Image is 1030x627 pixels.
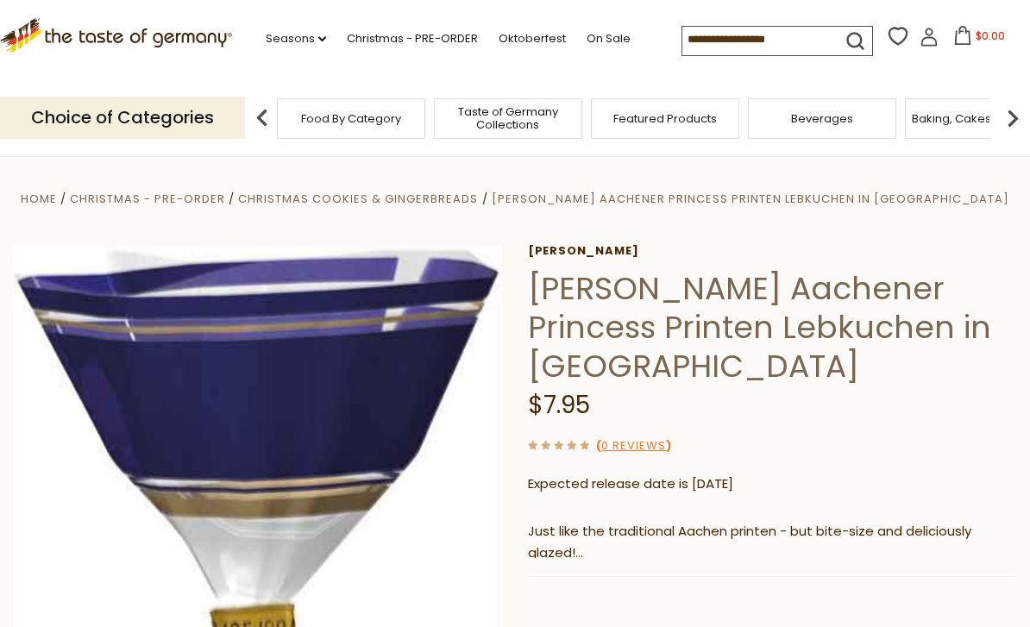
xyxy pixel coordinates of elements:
[347,29,478,48] a: Christmas - PRE-ORDER
[528,521,1017,564] p: Just like the traditional Aachen printen - but bite-size and deliciously glazed!
[70,191,225,207] a: Christmas - PRE-ORDER
[301,112,401,125] a: Food By Category
[942,26,1015,52] button: $0.00
[613,112,717,125] a: Featured Products
[499,29,566,48] a: Oktoberfest
[21,191,57,207] a: Home
[439,105,577,131] a: Taste of Germany Collections
[976,28,1005,43] span: $0.00
[528,388,590,422] span: $7.95
[995,101,1030,135] img: next arrow
[528,244,1017,258] a: [PERSON_NAME]
[791,112,853,125] a: Beverages
[528,269,1017,386] h1: [PERSON_NAME] Aachener Princess Printen Lebkuchen in [GEOGRAPHIC_DATA]
[596,437,671,454] span: ( )
[245,101,279,135] img: previous arrow
[528,473,1017,495] p: Expected release date is [DATE]
[238,191,478,207] a: Christmas Cookies & Gingerbreads
[601,437,666,455] a: 0 Reviews
[266,29,326,48] a: Seasons
[492,191,1009,207] a: [PERSON_NAME] Aachener Princess Printen Lebkuchen in [GEOGRAPHIC_DATA]
[587,29,631,48] a: On Sale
